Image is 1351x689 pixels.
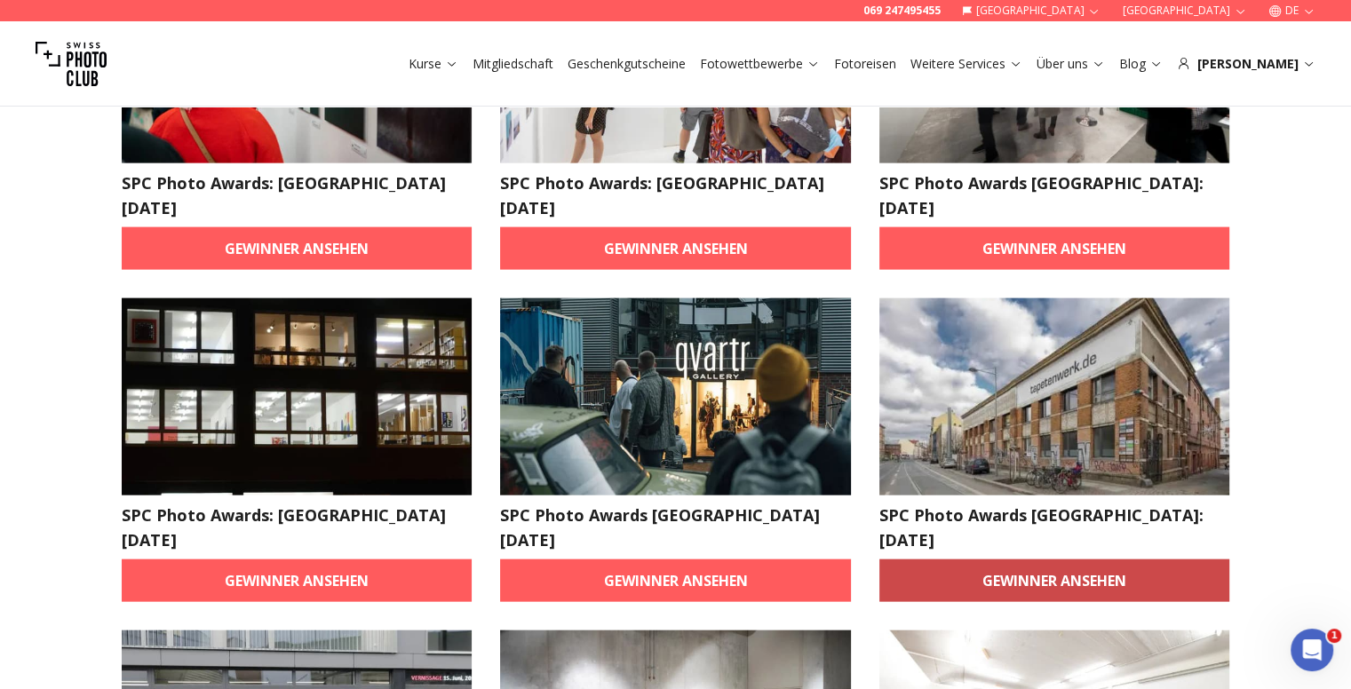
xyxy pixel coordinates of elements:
h2: SPC Photo Awards: [GEOGRAPHIC_DATA] [DATE] [500,170,851,220]
button: Fotoreisen [827,51,903,76]
img: SPC Photo Awards LEIPZIG: Oktober 2024 [879,298,1230,495]
iframe: Intercom live chat [1291,629,1333,671]
a: 069 247495455 [863,4,941,18]
button: Fotowettbewerbe [693,51,827,76]
h2: SPC Photo Awards [GEOGRAPHIC_DATA] [DATE] [500,503,851,552]
button: Weitere Services [903,51,1029,76]
h2: SPC Photo Awards: [GEOGRAPHIC_DATA] [DATE] [122,170,473,220]
a: Gewinner ansehen [879,559,1230,602]
img: SPC Photo Awards: KÖLN September 2024 [122,298,473,495]
a: Gewinner ansehen [122,559,473,602]
a: Gewinner ansehen [879,227,1230,270]
button: Geschenkgutscheine [560,51,693,76]
button: Über uns [1029,51,1112,76]
h2: SPC Photo Awards: [GEOGRAPHIC_DATA] [DATE] [122,503,473,552]
a: Kurse [409,55,458,73]
button: Mitgliedschaft [465,51,560,76]
a: Gewinner ansehen [122,227,473,270]
a: Gewinner ansehen [500,559,851,602]
a: Fotoreisen [834,55,896,73]
a: Gewinner ansehen [500,227,851,270]
a: Fotowettbewerbe [700,55,820,73]
span: 1 [1327,629,1341,643]
button: Kurse [401,51,465,76]
img: SPC Photo Awards HAMBURG Oktober 2024 [500,298,851,495]
img: Swiss photo club [36,28,107,99]
a: Blog [1119,55,1163,73]
h2: SPC Photo Awards [GEOGRAPHIC_DATA]: [DATE] [879,503,1230,552]
a: Über uns [1037,55,1105,73]
h2: SPC Photo Awards [GEOGRAPHIC_DATA]: [DATE] [879,170,1230,220]
button: Blog [1112,51,1170,76]
a: Mitgliedschaft [473,55,553,73]
div: [PERSON_NAME] [1177,55,1315,73]
a: Geschenkgutscheine [568,55,686,73]
a: Weitere Services [910,55,1022,73]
